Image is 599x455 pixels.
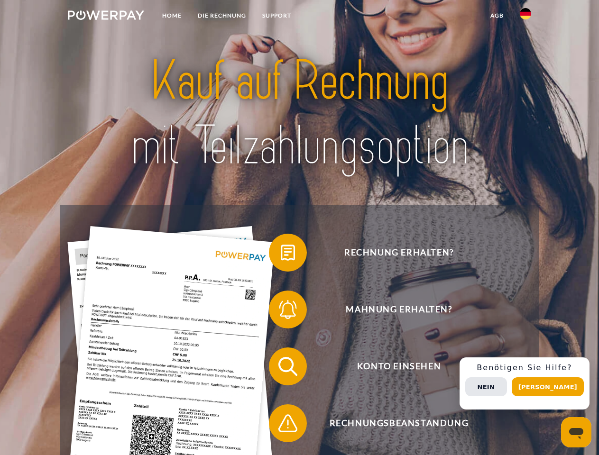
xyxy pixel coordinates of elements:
button: Nein [465,377,507,396]
a: SUPPORT [254,7,299,24]
a: Home [154,7,190,24]
button: Mahnung erhalten? [269,291,516,328]
img: qb_bill.svg [276,241,300,264]
img: de [520,8,531,19]
a: DIE RECHNUNG [190,7,254,24]
iframe: Schaltfläche zum Öffnen des Messaging-Fensters [561,417,591,447]
span: Rechnung erhalten? [283,234,515,272]
span: Konto einsehen [283,347,515,385]
button: Rechnungsbeanstandung [269,404,516,442]
img: title-powerpay_de.svg [91,45,508,182]
span: Rechnungsbeanstandung [283,404,515,442]
button: Rechnung erhalten? [269,234,516,272]
img: qb_warning.svg [276,411,300,435]
img: qb_search.svg [276,355,300,378]
a: agb [482,7,512,24]
img: qb_bell.svg [276,298,300,321]
div: Schnellhilfe [460,357,590,409]
span: Mahnung erhalten? [283,291,515,328]
button: [PERSON_NAME] [512,377,584,396]
button: Konto einsehen [269,347,516,385]
img: logo-powerpay-white.svg [68,10,144,20]
h3: Benötigen Sie Hilfe? [465,363,584,373]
